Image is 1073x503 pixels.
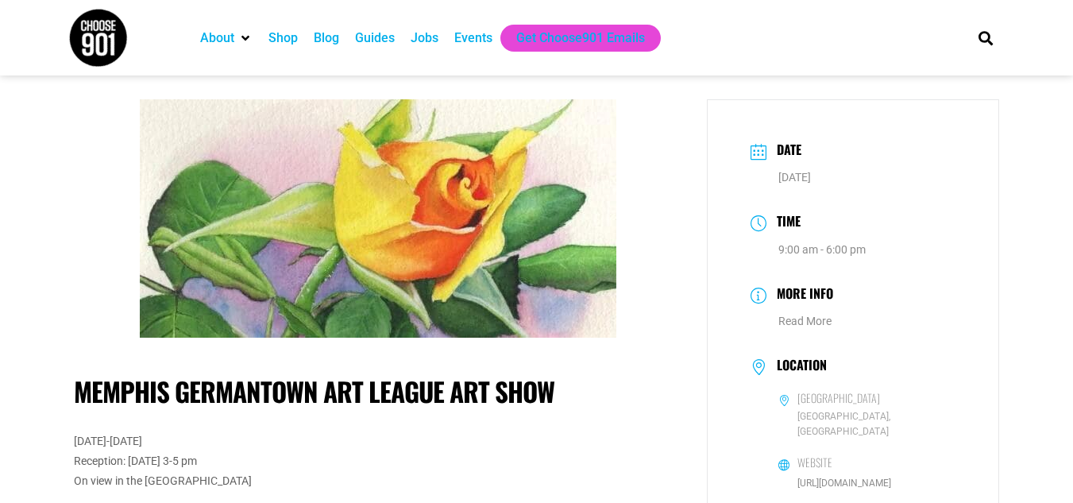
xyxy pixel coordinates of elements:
span: [DATE] [778,171,811,184]
a: Shop [268,29,298,48]
a: Read More [778,315,832,327]
a: Events [454,29,492,48]
h6: Website [797,455,832,470]
h6: [GEOGRAPHIC_DATA] [797,391,880,405]
a: About [200,29,234,48]
div: Search [972,25,998,51]
span: [GEOGRAPHIC_DATA], [GEOGRAPHIC_DATA] [778,409,956,439]
p: [DATE]-[DATE] Reception: [DATE] 3-5 pm On view in the [GEOGRAPHIC_DATA] [74,431,683,492]
h3: More Info [769,284,833,307]
h3: Location [769,358,827,377]
h3: Time [769,211,801,234]
nav: Main nav [192,25,951,52]
a: Jobs [411,29,438,48]
a: Get Choose901 Emails [516,29,645,48]
h1: Memphis Germantown Art League Art Show [74,376,683,408]
a: [URL][DOMAIN_NAME] [797,478,891,489]
a: Guides [355,29,395,48]
a: Blog [314,29,339,48]
h3: Date [769,140,801,163]
div: About [192,25,261,52]
abbr: 9:00 am - 6:00 pm [778,243,866,256]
